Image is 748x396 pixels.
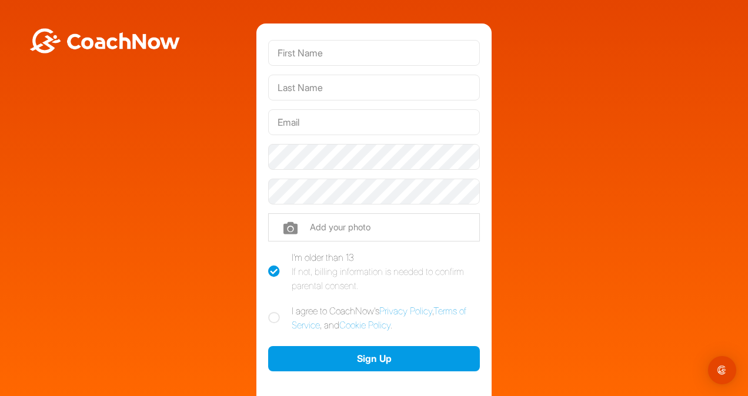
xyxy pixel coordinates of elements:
label: I agree to CoachNow's , , and . [268,304,480,332]
div: If not, billing information is needed to confirm parental consent. [292,264,480,293]
input: Email [268,109,480,135]
img: BwLJSsUCoWCh5upNqxVrqldRgqLPVwmV24tXu5FoVAoFEpwwqQ3VIfuoInZCoVCoTD4vwADAC3ZFMkVEQFDAAAAAElFTkSuQmCC [28,28,181,53]
button: Sign Up [268,346,480,371]
a: Cookie Policy [339,319,390,331]
input: Last Name [268,75,480,100]
div: I'm older than 13 [292,250,480,293]
a: Privacy Policy [379,305,432,317]
input: First Name [268,40,480,66]
div: Open Intercom Messenger [708,356,736,384]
